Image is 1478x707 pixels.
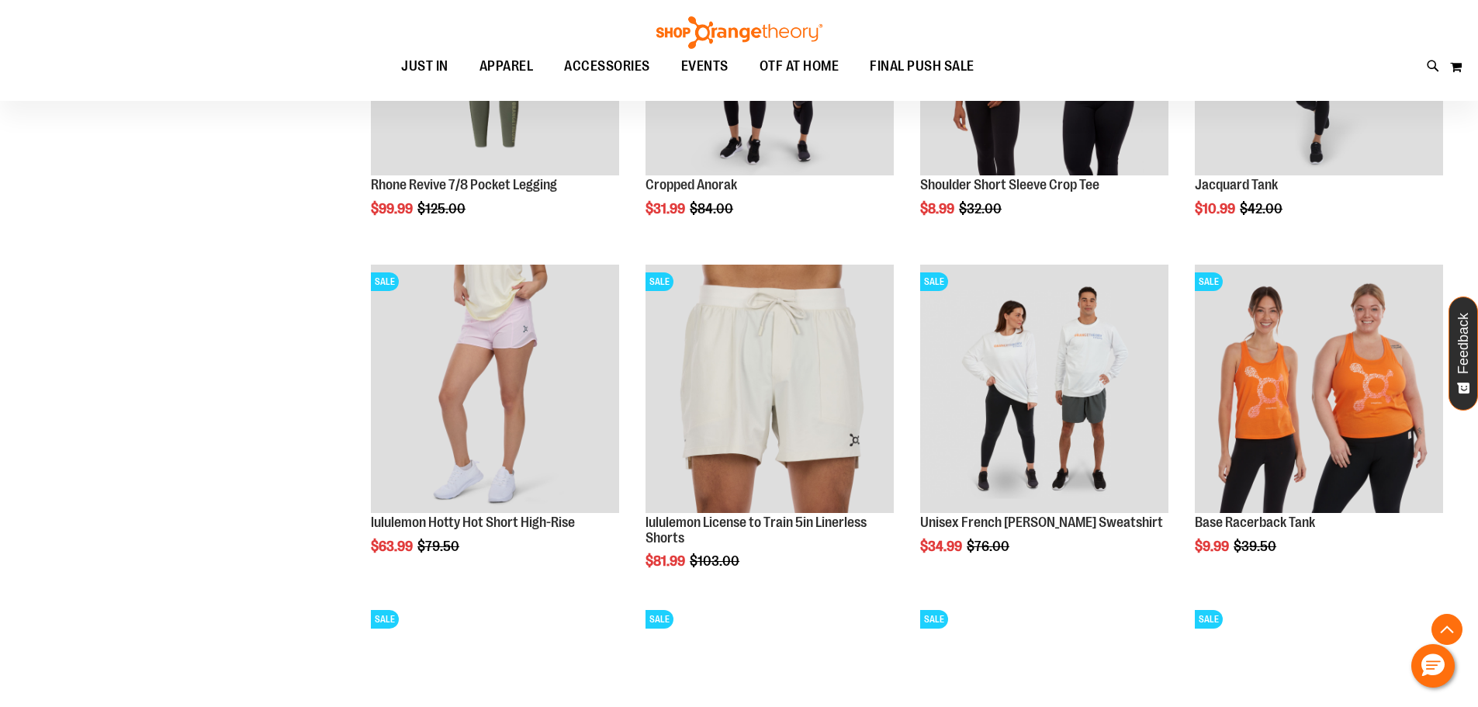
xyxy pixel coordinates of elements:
[386,49,464,85] a: JUST IN
[464,49,549,85] a: APPAREL
[371,515,575,530] a: lululemon Hotty Hot Short High-Rise
[646,265,894,513] img: lululemon License to Train 5in Linerless Shorts
[912,257,1176,594] div: product
[920,515,1163,530] a: Unisex French [PERSON_NAME] Sweatshirt
[690,201,736,217] span: $84.00
[417,201,468,217] span: $125.00
[1195,201,1237,217] span: $10.99
[646,201,687,217] span: $31.99
[646,610,673,629] span: SALE
[646,515,867,546] a: lululemon License to Train 5in Linerless Shorts
[967,539,1012,554] span: $76.00
[1411,644,1455,688] button: Hello, have a question? Let’s chat.
[1195,265,1443,515] a: Product image for Base Racerback TankSALE
[654,16,825,49] img: Shop Orangetheory
[854,49,990,84] a: FINAL PUSH SALE
[363,257,627,594] div: product
[1195,265,1443,513] img: Product image for Base Racerback Tank
[371,177,557,192] a: Rhone Revive 7/8 Pocket Legging
[401,49,448,84] span: JUST IN
[564,49,650,84] span: ACCESSORIES
[646,272,673,291] span: SALE
[920,265,1168,515] a: Unisex French Terry Crewneck Sweatshirt primary imageSALE
[1456,313,1471,374] span: Feedback
[371,539,415,554] span: $63.99
[638,257,902,608] div: product
[760,49,839,84] span: OTF AT HOME
[646,265,894,515] a: lululemon License to Train 5in Linerless ShortsSALE
[666,49,744,85] a: EVENTS
[690,553,742,569] span: $103.00
[1195,177,1278,192] a: Jacquard Tank
[920,610,948,629] span: SALE
[417,539,462,554] span: $79.50
[371,265,619,513] img: lululemon Hotty Hot Short High-Rise
[1234,539,1279,554] span: $39.50
[646,553,687,569] span: $81.99
[1431,614,1462,645] button: Back To Top
[920,272,948,291] span: SALE
[1195,610,1223,629] span: SALE
[920,201,957,217] span: $8.99
[744,49,855,85] a: OTF AT HOME
[920,539,964,554] span: $34.99
[1187,257,1451,594] div: product
[549,49,666,85] a: ACCESSORIES
[371,610,399,629] span: SALE
[1240,201,1285,217] span: $42.00
[479,49,534,84] span: APPAREL
[1195,272,1223,291] span: SALE
[371,201,415,217] span: $99.99
[371,272,399,291] span: SALE
[1449,296,1478,411] button: Feedback - Show survey
[681,49,729,84] span: EVENTS
[1195,515,1315,530] a: Base Racerback Tank
[920,265,1168,513] img: Unisex French Terry Crewneck Sweatshirt primary image
[371,265,619,515] a: lululemon Hotty Hot Short High-RiseSALE
[959,201,1004,217] span: $32.00
[1195,539,1231,554] span: $9.99
[646,177,737,192] a: Cropped Anorak
[870,49,974,84] span: FINAL PUSH SALE
[920,177,1099,192] a: Shoulder Short Sleeve Crop Tee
